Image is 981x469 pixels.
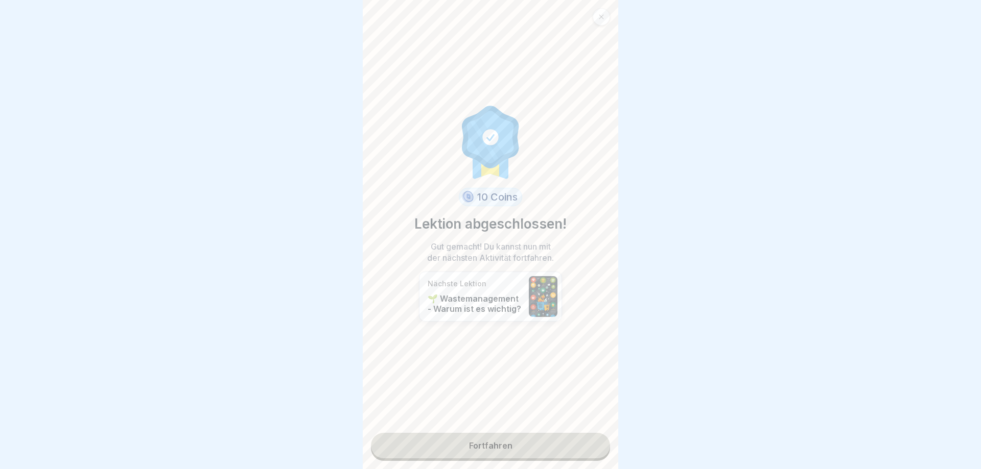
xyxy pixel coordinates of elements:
p: Nächste Lektion [428,279,524,288]
img: completion.svg [456,103,525,180]
div: 10 Coins [459,188,522,206]
img: coin.svg [460,189,475,205]
p: 🌱 Wastemanagement - Warum ist es wichtig? [428,293,524,314]
p: Lektion abgeschlossen! [414,214,567,234]
a: Fortfahren [371,433,610,458]
p: Gut gemacht! Du kannst nun mit der nächsten Aktivität fortfahren. [424,241,557,263]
